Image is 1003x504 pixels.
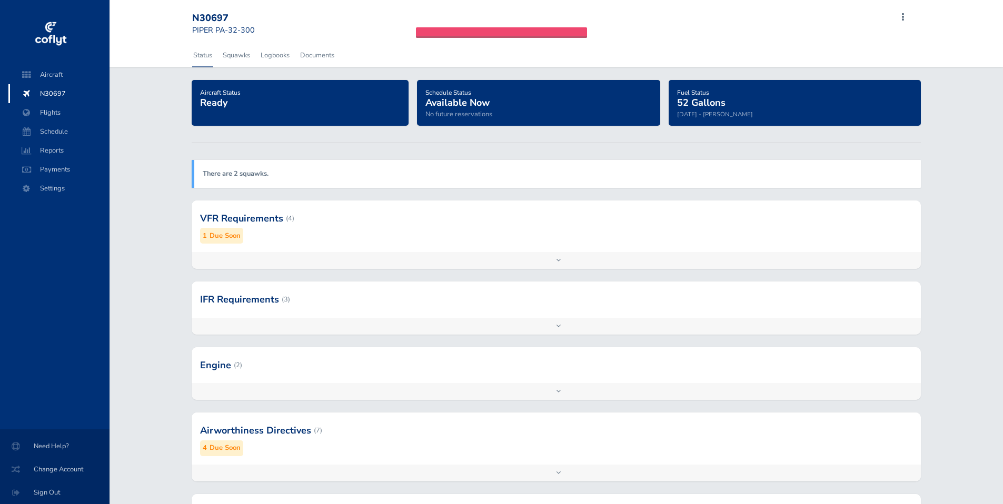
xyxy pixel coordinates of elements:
[210,230,241,241] small: Due Soon
[425,88,471,97] span: Schedule Status
[192,13,268,24] div: N30697
[425,109,492,119] span: No future reservations
[19,122,99,141] span: Schedule
[425,96,490,109] span: Available Now
[19,84,99,103] span: N30697
[260,44,291,67] a: Logbooks
[200,88,241,97] span: Aircraft Status
[192,25,255,35] small: PIPER PA-32-300
[13,460,97,479] span: Change Account
[13,437,97,456] span: Need Help?
[425,85,490,109] a: Schedule StatusAvailable Now
[203,169,269,178] a: There are 2 squawks.
[192,44,213,67] a: Status
[210,442,241,453] small: Due Soon
[677,96,726,109] span: 52 Gallons
[19,65,99,84] span: Aircraft
[19,103,99,122] span: Flights
[677,88,709,97] span: Fuel Status
[19,141,99,160] span: Reports
[677,110,753,118] small: [DATE] - [PERSON_NAME]
[13,483,97,502] span: Sign Out
[200,96,227,109] span: Ready
[19,160,99,179] span: Payments
[19,179,99,198] span: Settings
[299,44,335,67] a: Documents
[33,18,68,50] img: coflyt logo
[222,44,251,67] a: Squawks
